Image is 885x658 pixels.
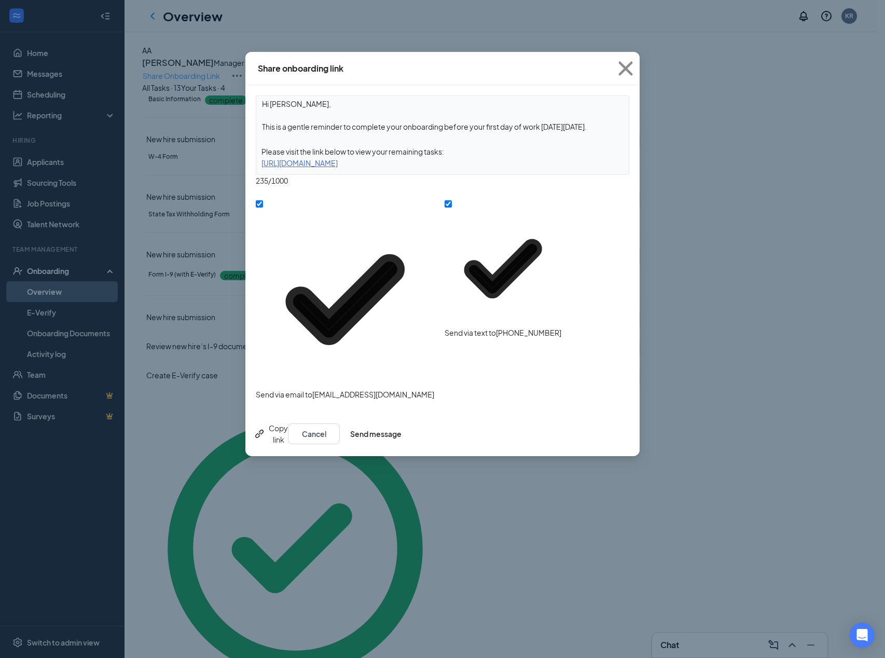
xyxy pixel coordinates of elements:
button: Close [612,52,640,85]
div: Open Intercom Messenger [850,623,875,648]
div: Share onboarding link [258,63,343,74]
textarea: Hi [PERSON_NAME], This is a gentle reminder to complete your onboarding before your first day of ... [256,96,629,134]
svg: Link [254,428,266,440]
button: Send message [350,423,402,444]
div: Copy link [254,422,288,445]
button: Cancel [288,423,340,444]
svg: Cross [612,54,640,83]
button: Link Copy link [254,422,288,445]
span: Send via email to [EMAIL_ADDRESS][DOMAIN_NAME] [256,390,434,399]
div: [URL][DOMAIN_NAME] [256,157,629,169]
input: Send via text to[PHONE_NUMBER] [445,200,452,208]
div: 235 / 1000 [256,175,629,186]
input: Send via email to[EMAIL_ADDRESS][DOMAIN_NAME] [256,200,263,208]
span: Send via text to [PHONE_NUMBER] [445,328,561,337]
div: Please visit the link below to view your remaining tasks: [256,146,629,157]
svg: Checkmark [256,210,434,389]
svg: Checkmark [445,210,561,327]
